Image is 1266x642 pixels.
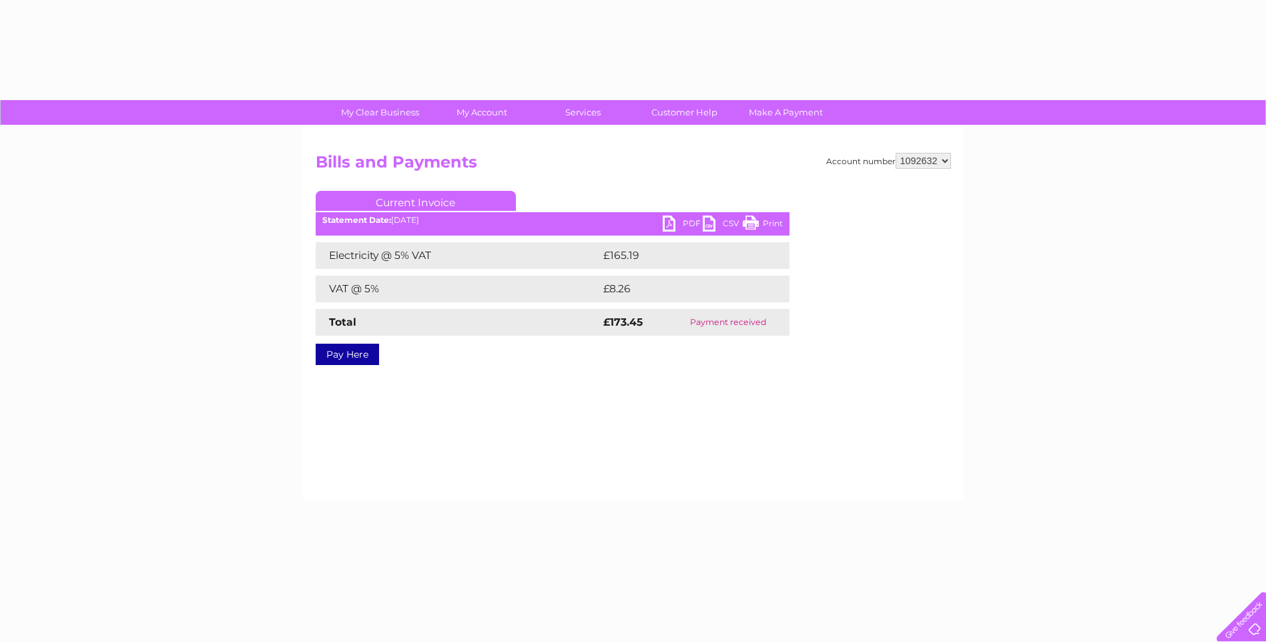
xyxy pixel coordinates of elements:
[316,153,951,178] h2: Bills and Payments
[316,344,379,365] a: Pay Here
[603,316,643,328] strong: £173.45
[600,242,764,269] td: £165.19
[316,191,516,211] a: Current Invoice
[322,215,391,225] b: Statement Date:
[325,100,435,125] a: My Clear Business
[743,216,783,235] a: Print
[731,100,841,125] a: Make A Payment
[663,216,703,235] a: PDF
[316,216,789,225] div: [DATE]
[629,100,739,125] a: Customer Help
[703,216,743,235] a: CSV
[316,276,600,302] td: VAT @ 5%
[329,316,356,328] strong: Total
[600,276,758,302] td: £8.26
[826,153,951,169] div: Account number
[667,309,789,336] td: Payment received
[426,100,537,125] a: My Account
[316,242,600,269] td: Electricity @ 5% VAT
[528,100,638,125] a: Services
